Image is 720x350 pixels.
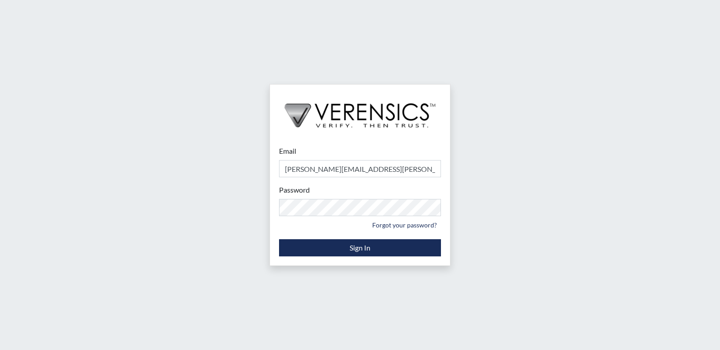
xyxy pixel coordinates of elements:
button: Sign In [279,239,441,256]
img: logo-wide-black.2aad4157.png [270,85,450,137]
label: Password [279,184,310,195]
label: Email [279,146,296,156]
a: Forgot your password? [368,218,441,232]
input: Email [279,160,441,177]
